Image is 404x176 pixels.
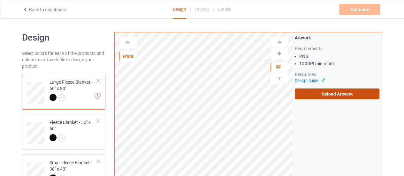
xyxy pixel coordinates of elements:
[295,88,379,99] label: Upload Artwork
[295,45,379,52] div: Requirements
[299,60,379,67] li: 100 DPI minimum
[50,79,97,101] div: Large Fleece Blanket - 60" x 80"
[23,7,67,12] a: Back to dashboard
[58,134,65,142] img: svg+xml;base64,PD94bWwgdmVyc2lvbj0iMS4wIiBlbmNvZGluZz0iVVRGLTgiPz4KPHN2ZyB3aWR0aD0iMjJweCIgaGVpZ2...
[22,32,105,43] h1: Design
[295,78,324,83] a: Design guide
[173,0,186,19] div: Design
[119,53,137,59] div: Front
[218,0,231,18] div: Details
[276,39,282,45] img: svg%3E%0A
[295,71,379,78] div: Resources
[195,0,209,18] div: Pricing
[276,50,282,57] img: svg%3E%0A
[22,74,105,110] div: Large Fleece Blanket - 60" x 80"
[22,50,105,69] div: Select colors for each of the products and upload an artwork file to design your product.
[50,119,97,141] div: Fleece Blanket - 50" x 60"
[299,53,379,59] li: PNG
[295,34,379,41] div: Artwork
[95,93,101,99] img: exclamation icon
[276,75,282,81] img: svg%3E%0A
[22,114,105,150] div: Fleece Blanket - 50" x 60"
[58,94,65,101] img: svg+xml;base64,PD94bWwgdmVyc2lvbj0iMS4wIiBlbmNvZGluZz0iVVRGLTgiPz4KPHN2ZyB3aWR0aD0iMjJweCIgaGVpZ2...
